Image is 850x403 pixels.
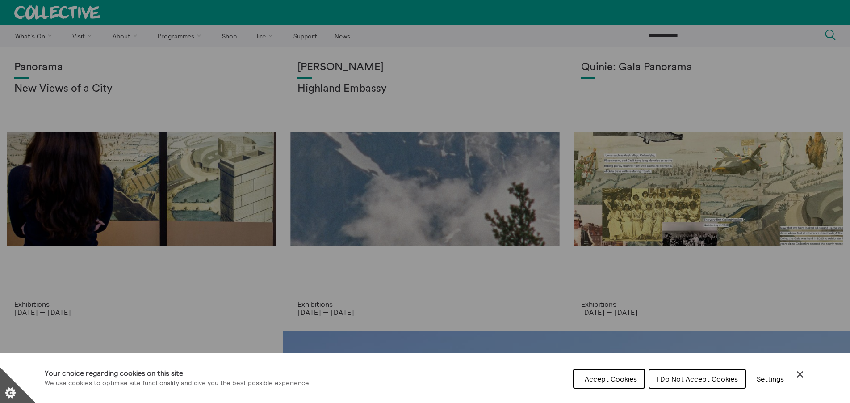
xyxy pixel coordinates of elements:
span: Settings [757,374,784,383]
h1: Your choice regarding cookies on this site [45,368,311,378]
button: I Do Not Accept Cookies [649,369,746,389]
p: We use cookies to optimise site functionality and give you the best possible experience. [45,378,311,388]
span: I Do Not Accept Cookies [657,374,738,383]
button: Close Cookie Control [795,369,805,380]
span: I Accept Cookies [581,374,637,383]
button: Settings [750,370,791,388]
button: I Accept Cookies [573,369,645,389]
